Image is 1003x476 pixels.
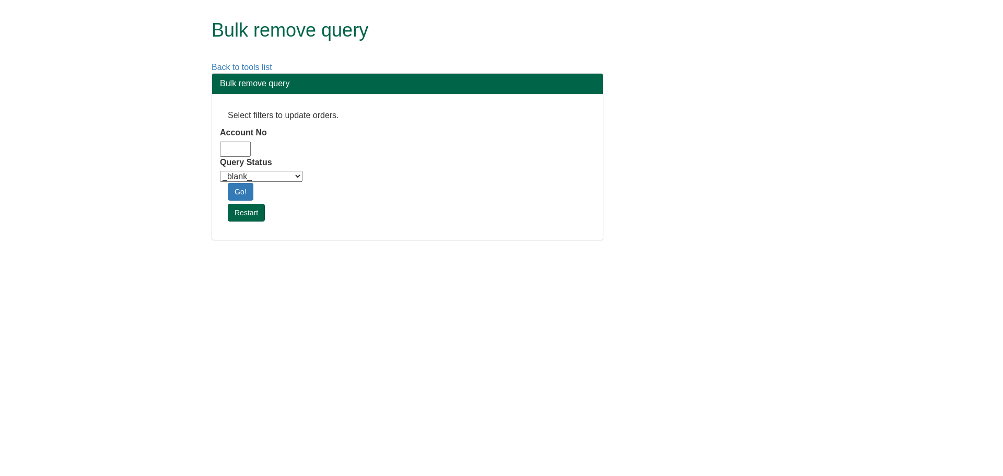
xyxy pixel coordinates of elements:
[212,20,768,41] h1: Bulk remove query
[212,63,272,72] a: Back to tools list
[220,157,272,169] label: Query Status
[228,204,265,222] a: Restart
[228,183,253,201] a: Go!
[228,110,587,122] p: Select filters to update orders.
[220,79,595,88] h3: Bulk remove query
[220,127,267,139] label: Account No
